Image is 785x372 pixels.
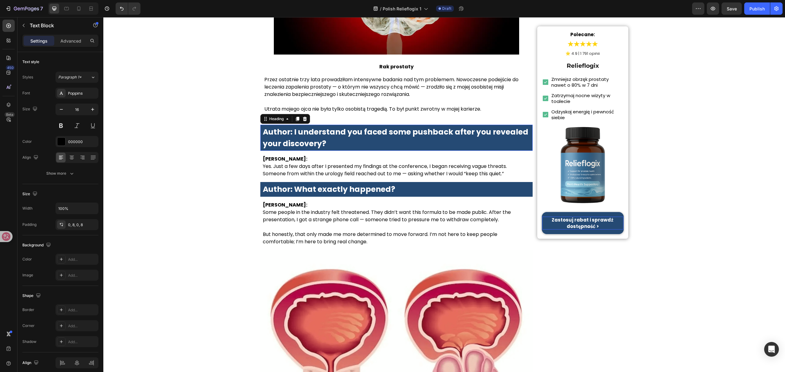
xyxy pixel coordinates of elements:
[447,91,520,104] h2: Rich Text Editor. Editing area: main
[56,203,98,214] input: Auto
[58,74,82,80] span: Paragraph 1*
[161,59,427,81] p: Przez ostatnie trzy lata prowadziłam intensywne badania nad tym problemem. Nowoczesne podejście d...
[68,91,97,96] div: Poppins
[30,22,82,29] p: Text Block
[161,88,427,96] p: Utrata mojego ojca nie była tylko osobistą tragedią. To był punkt zwrotny w mojej karierze.
[22,292,42,300] div: Shape
[159,184,427,206] p: Some people in the industry felt threatened. They didn’t want this formula to be made public. Aft...
[439,14,519,21] p: ⁠⁠⁠⁠⁠⁠⁠
[448,199,510,212] strong: Zastosuj rabat i sprawdź dostępność >
[22,339,36,344] div: Shadow
[5,112,15,117] div: Beta
[462,34,496,39] p: ⁠⁠⁠⁠⁠⁠⁠
[764,342,779,357] div: Open Intercom Messenger
[722,2,742,15] button: Save
[68,139,97,145] div: 000000
[448,92,519,104] p: Odzyskaj energię i pewność siebie
[103,17,785,372] iframe: Design area
[462,33,496,39] span: ⭐ 4.9 | 1 791 opinii
[159,184,204,191] strong: [PERSON_NAME]:
[159,138,204,145] strong: [PERSON_NAME]:
[22,139,32,144] div: Color
[22,206,33,211] div: Width
[448,75,519,87] p: Zatrzymaj nocne wizyty w toalecie
[22,105,39,113] div: Size
[22,359,40,367] div: Align
[159,59,430,103] div: Rich Text Editor. Editing area: main
[159,214,427,228] p: But honestly, that only made me more determined to move forward. I’m not here to keep people comf...
[158,45,429,54] p: Rak prostaty
[157,45,430,54] div: Rich Text Editor. Editing area: main
[438,14,520,21] h2: Rich Text Editor. Editing area: main
[22,256,32,262] div: Color
[40,5,43,12] p: 7
[46,170,75,177] div: Show more
[380,6,381,12] span: /
[438,195,520,217] a: Rich Text Editor. Editing area: main
[68,307,97,313] div: Add...
[438,107,520,189] img: gempages_578032762192134844-ad8fed41-9459-4d11-b2f8-1087d7021377.png
[22,168,98,179] button: Show more
[447,75,520,88] h2: Rich Text Editor. Editing area: main
[467,14,492,21] strong: Polecane:
[22,323,35,328] div: Corner
[22,59,39,65] div: Text style
[383,6,421,12] span: Polish Relieflogix 1
[159,138,427,160] p: Yes. Just a few days after I presented my findings at the conference, I began receiving vague thr...
[448,59,519,71] p: Zmniejsz obrzęk prostaty nawet o 80% w 7 dni
[22,222,36,227] div: Padding
[442,6,451,11] span: Draft
[22,241,52,249] div: Background
[159,167,292,177] strong: Author: What exactly happened?
[116,2,140,15] div: Undo/Redo
[60,38,81,44] p: Advanced
[22,154,40,162] div: Align
[56,72,98,83] button: Paragraph 1*
[727,6,737,11] span: Save
[439,199,520,212] div: Rich Text Editor. Editing area: main
[749,6,765,12] div: Publish
[2,2,46,15] button: 7
[461,33,497,40] h2: Rich Text Editor. Editing area: main
[744,2,770,15] button: Publish
[157,108,430,134] h1: Rich Text Editor. Editing area: main
[22,190,39,198] div: Size
[22,74,33,80] div: Styles
[22,272,33,278] div: Image
[68,273,97,278] div: Add...
[463,45,496,52] strong: Relieflogix
[165,99,182,104] div: Heading
[6,65,15,70] div: 450
[159,109,425,132] strong: Author: I understand you faced some pushback after you revealed your discovery?
[447,59,520,72] h2: Rich Text Editor. Editing area: main
[68,222,97,228] div: 0, 8, 0, 8
[68,323,97,329] div: Add...
[22,90,30,96] div: Font
[464,23,495,30] img: gempages_578032762192134844-b767a10e-dd25-4eb7-921a-f46891849b88.webp
[22,307,34,313] div: Border
[68,257,97,262] div: Add...
[30,38,48,44] p: Settings
[68,339,97,345] div: Add...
